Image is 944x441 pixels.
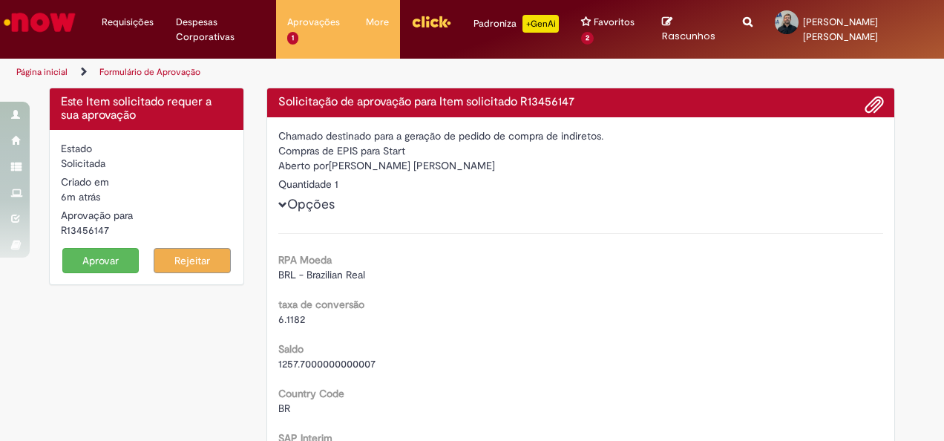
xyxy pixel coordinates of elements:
b: taxa de conversão [278,298,364,311]
span: Aprovações [287,15,340,30]
div: Padroniza [473,15,559,33]
button: Rejeitar [154,248,231,273]
span: 6.1182 [278,313,305,326]
span: BR [278,402,290,415]
h4: Solicitação de aprovação para Item solicitado R13456147 [278,96,884,109]
h4: Este Item solicitado requer a sua aprovação [61,96,232,122]
ul: Trilhas de página [11,59,618,86]
a: Rascunhos [662,16,721,43]
a: Página inicial [16,66,68,78]
span: BRL - Brazilian Real [278,268,365,281]
label: Aberto por [278,158,329,173]
b: RPA Moeda [278,253,332,267]
span: Requisições [102,15,154,30]
p: +GenAi [522,15,559,33]
button: Aprovar [62,248,140,273]
div: Solicitada [61,156,232,171]
span: 1 [287,32,298,45]
div: 28/08/2025 09:25:26 [61,189,232,204]
span: [PERSON_NAME] [PERSON_NAME] [803,16,878,43]
b: Saldo [278,342,304,356]
label: Estado [61,141,92,156]
span: Rascunhos [662,29,715,43]
div: Quantidade 1 [278,177,884,192]
span: More [366,15,389,30]
a: Formulário de Aprovação [99,66,200,78]
div: [PERSON_NAME] [PERSON_NAME] [278,158,884,177]
img: click_logo_yellow_360x200.png [411,10,451,33]
label: Aprovação para [61,208,133,223]
span: Despesas Corporativas [176,15,265,45]
div: Compras de EPIS para Start [278,143,884,158]
div: R13456147 [61,223,232,238]
span: Favoritos [594,15,635,30]
span: 6m atrás [61,190,100,203]
img: ServiceNow [1,7,78,37]
time: 28/08/2025 09:25:26 [61,190,100,203]
span: 2 [581,32,594,45]
div: Chamado destinado para a geração de pedido de compra de indiretos. [278,128,884,143]
b: Country Code [278,387,344,400]
label: Criado em [61,174,109,189]
span: 1257.7000000000007 [278,357,376,370]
